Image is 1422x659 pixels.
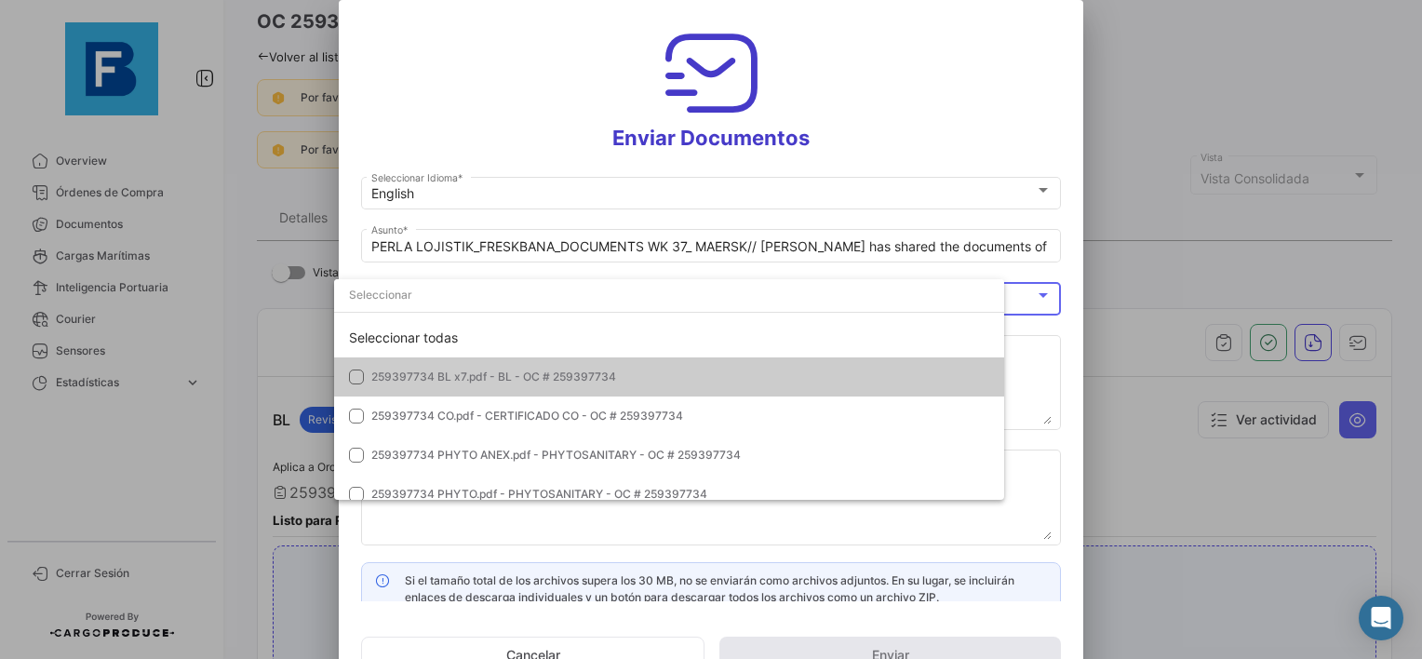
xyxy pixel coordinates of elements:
span: 259397734 BL x7.pdf - BL - OC # 259397734 [371,370,616,383]
span: 259397734 PHYTO ANEX.pdf - PHYTOSANITARY - OC # 259397734 [371,448,741,462]
div: Abrir Intercom Messenger [1359,596,1403,640]
span: 259397734 PHYTO.pdf - PHYTOSANITARY - OC # 259397734 [371,487,707,501]
input: dropdown search [334,278,1005,312]
div: Seleccionar todas [334,318,1005,357]
span: 259397734 CO.pdf - CERTIFICADO CO - OC # 259397734 [371,409,683,423]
